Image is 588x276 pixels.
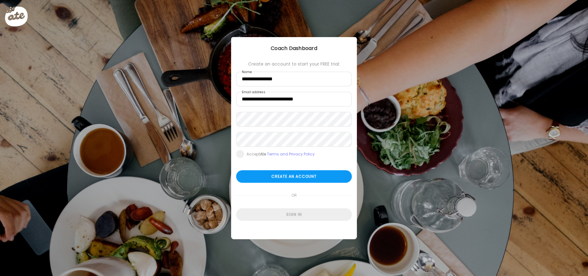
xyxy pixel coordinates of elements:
span: or [289,189,299,202]
b: Ate [260,152,266,157]
label: Name [241,70,252,75]
div: Sign in [236,208,352,221]
label: Email address [241,90,266,95]
div: Accept [247,152,315,157]
div: Create an account to start your FREE trial: [236,62,352,67]
a: Terms and Privacy Policy [267,152,315,157]
div: Create an account [236,170,352,183]
div: Coach Dashboard [231,45,357,52]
